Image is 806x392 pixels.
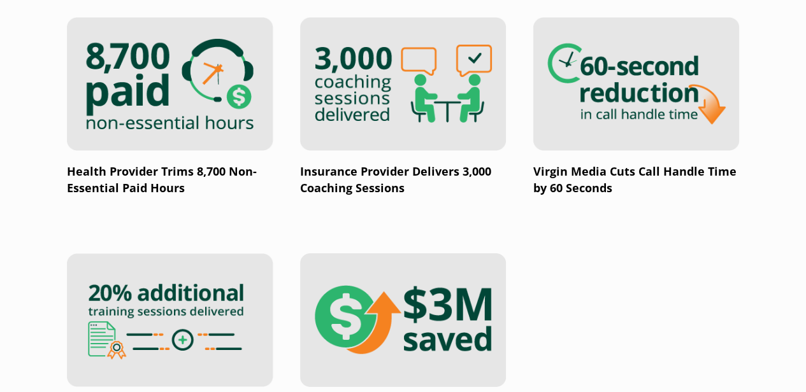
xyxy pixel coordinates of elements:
p: Health Provider Trims 8,700 Non-Essential Paid Hours [67,164,273,197]
p: Virgin Media Cuts Call Handle Time by 60 Seconds [533,164,739,197]
a: Insurance Provider Delivers 3,000 Coaching Sessions [300,17,507,197]
a: Virgin Media Cuts Call Handle Time by 60 Seconds [533,17,739,197]
p: Insurance Provider Delivers 3,000 Coaching Sessions [300,164,507,197]
a: Health Provider Trims 8,700 Non-Essential Paid Hours [67,17,273,197]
